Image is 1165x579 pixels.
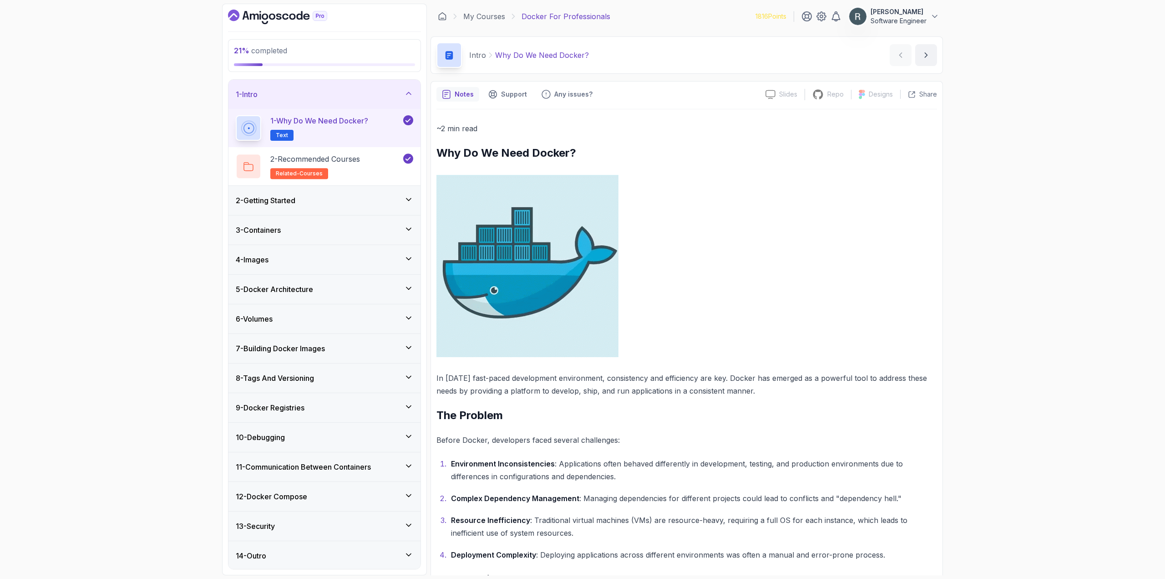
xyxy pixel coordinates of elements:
button: 6-Volumes [228,304,420,333]
strong: Resource Inefficiency [451,516,530,525]
button: 14-Outro [228,541,420,570]
h3: 7 - Building Docker Images [236,343,325,354]
p: Docker For Professionals [522,11,610,22]
button: Support button [483,87,532,102]
p: Repo [827,90,844,99]
strong: Environment Inconsistencies [451,459,555,468]
h3: 13 - Security [236,521,275,532]
span: completed [234,46,287,55]
button: 9-Docker Registries [228,393,420,422]
a: Dashboard [228,10,348,24]
p: 1 - Why Do We Need Docker? [270,115,368,126]
h3: 14 - Outro [236,550,266,561]
p: ~2 min read [436,122,937,135]
p: : Managing dependencies for different projects could lead to conflicts and "dependency hell." [451,492,937,505]
p: 2 - Recommended Courses [270,154,360,164]
strong: Deployment Complexity [451,550,536,559]
p: : Applications often behaved differently in development, testing, and production environments due... [451,457,937,483]
p: Slides [779,90,797,99]
button: 11-Communication Between Containers [228,452,420,482]
strong: Complex Dependency Management [451,494,579,503]
span: 21 % [234,46,249,55]
h3: 12 - Docker Compose [236,491,307,502]
button: 2-Recommended Coursesrelated-courses [236,154,413,179]
button: previous content [890,44,912,66]
button: notes button [436,87,479,102]
h3: 11 - Communication Between Containers [236,461,371,472]
p: : Deploying applications across different environments was often a manual and error-prone process. [451,548,937,561]
button: user profile image[PERSON_NAME]Software Engineer [849,7,939,26]
h3: 2 - Getting Started [236,195,295,206]
button: 1-Intro [228,80,420,109]
img: user profile image [849,8,866,25]
h3: 9 - Docker Registries [236,402,304,413]
button: 10-Debugging [228,423,420,452]
p: Why Do We Need Docker? [495,50,589,61]
p: Any issues? [554,90,593,99]
h3: 10 - Debugging [236,432,285,443]
p: 1816 Points [755,12,786,21]
button: Share [900,90,937,99]
span: related-courses [276,170,323,177]
h3: 5 - Docker Architecture [236,284,313,295]
p: : Traditional virtual machines (VMs) are resource-heavy, requiring a full OS for each instance, w... [451,514,937,539]
span: Text [276,132,288,139]
h3: 1 - Intro [236,89,258,100]
h3: 8 - Tags And Versioning [236,373,314,384]
h2: Why Do We Need Docker? [436,146,937,160]
p: Before Docker, developers faced several challenges: [436,434,937,446]
button: next content [915,44,937,66]
button: 1-Why Do We Need Docker?Text [236,115,413,141]
button: 4-Images [228,245,420,274]
button: 8-Tags And Versioning [228,364,420,393]
button: Feedback button [536,87,598,102]
p: Notes [455,90,474,99]
button: 12-Docker Compose [228,482,420,511]
a: My Courses [463,11,505,22]
p: Designs [869,90,893,99]
p: Share [919,90,937,99]
p: [PERSON_NAME] [871,7,927,16]
h3: 6 - Volumes [236,313,273,324]
button: 13-Security [228,512,420,541]
h3: 3 - Containers [236,225,281,236]
a: Dashboard [438,12,447,21]
h3: 4 - Images [236,254,268,265]
img: Docker logo [436,175,618,357]
button: 2-Getting Started [228,186,420,215]
button: 7-Building Docker Images [228,334,420,363]
p: Support [501,90,527,99]
button: 5-Docker Architecture [228,275,420,304]
p: Intro [469,50,486,61]
h2: The Problem [436,408,937,423]
button: 3-Containers [228,215,420,245]
p: In [DATE] fast-paced development environment, consistency and efficiency are key. Docker has emer... [436,372,937,397]
p: Software Engineer [871,16,927,26]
